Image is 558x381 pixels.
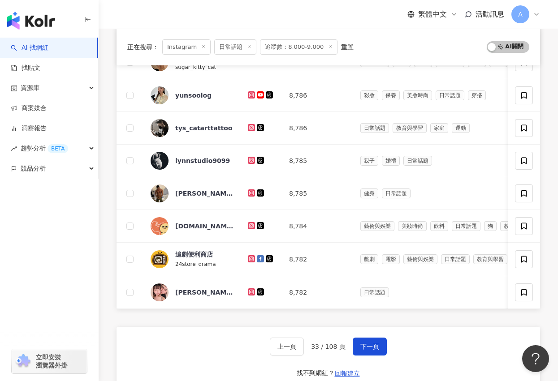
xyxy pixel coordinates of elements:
[277,343,296,350] span: 上一頁
[430,123,448,133] span: 家庭
[151,152,234,170] a: KOL Avatarlynnstudio9099
[297,369,334,378] div: 找不到網紅？
[311,343,346,350] span: 33 / 108 頁
[353,338,387,355] button: 下一頁
[398,221,427,231] span: 美妝時尚
[162,39,211,55] span: Instagram
[282,112,353,145] td: 8,786
[430,221,448,231] span: 飲料
[175,124,232,133] div: tys_catarttattoo
[282,243,353,276] td: 8,782
[403,156,432,166] span: 日常話題
[214,39,256,55] span: 日常話題
[151,184,169,202] img: KOL Avatar
[14,354,32,368] img: chrome extension
[48,144,68,153] div: BETA
[341,43,354,51] div: 重置
[522,345,549,372] iframe: Help Scout Beacon - Open
[282,177,353,210] td: 8,785
[11,43,48,52] a: searchAI 找網紅
[382,188,411,198] span: 日常話題
[518,9,523,19] span: A
[452,123,470,133] span: 運動
[282,276,353,309] td: 8,782
[151,86,169,104] img: KOL Avatar
[260,39,337,55] span: 追蹤數：8,000-9,000
[21,138,68,158] span: 趨勢分析
[360,156,378,166] span: 親子
[175,261,216,267] span: 24store_drama
[282,210,353,243] td: 8,784
[21,158,46,179] span: 競品分析
[484,221,497,231] span: 狗
[468,90,486,100] span: 穿搭
[452,221,480,231] span: 日常話題
[282,145,353,177] td: 8,785
[418,9,447,19] span: 繁體中文
[360,188,378,198] span: 健身
[335,370,360,377] span: 回報建立
[360,343,379,350] span: 下一頁
[175,91,212,100] div: yunsoolog
[270,338,304,355] button: 上一頁
[175,156,230,165] div: lynnstudio9099
[360,254,378,264] span: 戲劇
[11,104,47,113] a: 商案媒合
[175,189,234,198] div: [PERSON_NAME]
[473,254,507,264] span: 教育與學習
[393,123,427,133] span: 教育與學習
[151,217,234,235] a: KOL Avatar[DOMAIN_NAME]
[360,287,389,297] span: 日常話題
[476,10,504,18] span: 活動訊息
[360,123,389,133] span: 日常話題
[360,221,394,231] span: 藝術與娛樂
[151,283,169,301] img: KOL Avatar
[382,90,400,100] span: 保養
[175,64,216,70] span: sugar_kitty_cat
[175,222,234,231] div: [DOMAIN_NAME]
[403,254,437,264] span: 藝術與娛樂
[175,250,213,259] div: 追劇便利商店
[11,124,47,133] a: 洞察報告
[11,64,40,73] a: 找貼文
[151,184,234,202] a: KOL Avatar[PERSON_NAME]
[403,90,432,100] span: 美妝時尚
[21,78,39,98] span: 資源庫
[175,288,234,297] div: [PERSON_NAME]♡
[127,43,159,51] span: 正在搜尋 ：
[334,366,360,381] button: 回報建立
[282,79,353,112] td: 8,786
[7,12,55,30] img: logo
[151,250,234,269] a: KOL Avatar追劇便利商店24store_drama
[36,353,67,369] span: 立即安裝 瀏覽器外掛
[500,221,534,231] span: 教育與學習
[11,146,17,152] span: rise
[151,86,234,104] a: KOL Avataryunsoolog
[382,156,400,166] span: 婚禮
[12,349,87,373] a: chrome extension立即安裝 瀏覽器外掛
[151,283,234,301] a: KOL Avatar[PERSON_NAME]♡
[151,217,169,235] img: KOL Avatar
[151,250,169,268] img: KOL Avatar
[151,119,169,137] img: KOL Avatar
[441,254,470,264] span: 日常話題
[360,90,378,100] span: 彩妝
[151,152,169,170] img: KOL Avatar
[436,90,464,100] span: 日常話題
[151,119,234,137] a: KOL Avatartys_catarttattoo
[382,254,400,264] span: 電影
